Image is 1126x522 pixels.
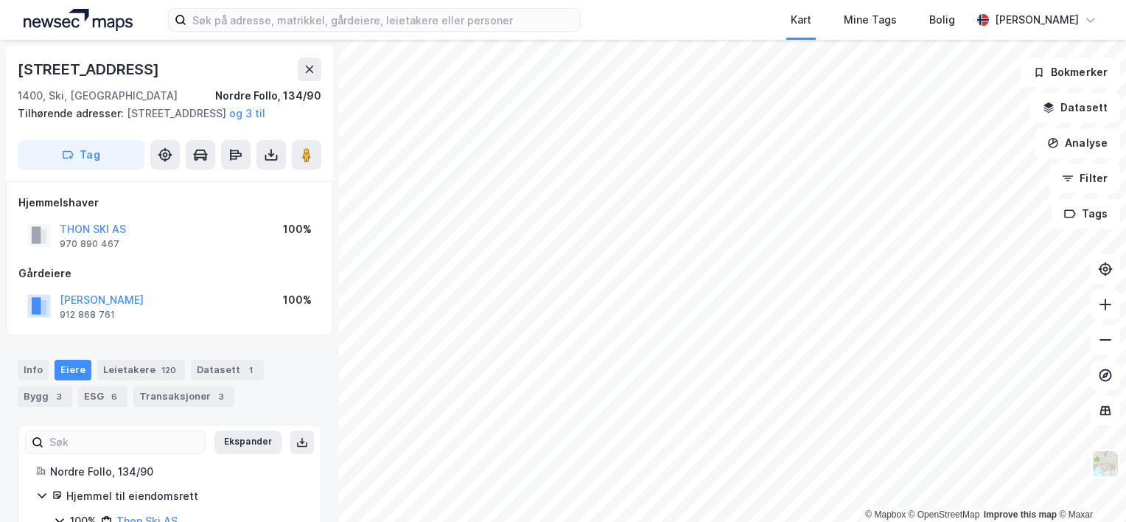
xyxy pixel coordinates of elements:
[55,360,91,380] div: Eiere
[1091,450,1119,478] img: Z
[909,509,980,520] a: OpenStreetMap
[844,11,897,29] div: Mine Tags
[158,363,179,377] div: 120
[43,431,205,453] input: Søk
[865,509,906,520] a: Mapbox
[50,463,303,481] div: Nordre Follo, 134/90
[18,87,178,105] div: 1400, Ski, [GEOGRAPHIC_DATA]
[1052,199,1120,229] button: Tags
[107,389,122,404] div: 6
[78,386,127,407] div: ESG
[24,9,133,31] img: logo.a4113a55bc3d86da70a041830d287a7e.svg
[191,360,264,380] div: Datasett
[60,309,115,321] div: 912 868 761
[215,87,321,105] div: Nordre Follo, 134/90
[18,107,127,119] span: Tilhørende adresser:
[18,194,321,212] div: Hjemmelshaver
[18,58,162,81] div: [STREET_ADDRESS]
[1052,451,1126,522] iframe: Chat Widget
[18,265,321,282] div: Gårdeiere
[283,220,312,238] div: 100%
[18,360,49,380] div: Info
[133,386,234,407] div: Transaksjoner
[18,105,310,122] div: [STREET_ADDRESS]
[52,389,66,404] div: 3
[66,487,303,505] div: Hjemmel til eiendomsrett
[186,9,580,31] input: Søk på adresse, matrikkel, gårdeiere, leietakere eller personer
[1052,451,1126,522] div: Kontrollprogram for chat
[283,291,312,309] div: 100%
[60,238,119,250] div: 970 890 467
[791,11,811,29] div: Kart
[97,360,185,380] div: Leietakere
[1021,58,1120,87] button: Bokmerker
[18,140,144,170] button: Tag
[243,363,258,377] div: 1
[1049,164,1120,193] button: Filter
[995,11,1079,29] div: [PERSON_NAME]
[18,386,72,407] div: Bygg
[1030,93,1120,122] button: Datasett
[929,11,955,29] div: Bolig
[214,431,281,454] button: Ekspander
[1035,128,1120,158] button: Analyse
[984,509,1057,520] a: Improve this map
[214,389,228,404] div: 3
